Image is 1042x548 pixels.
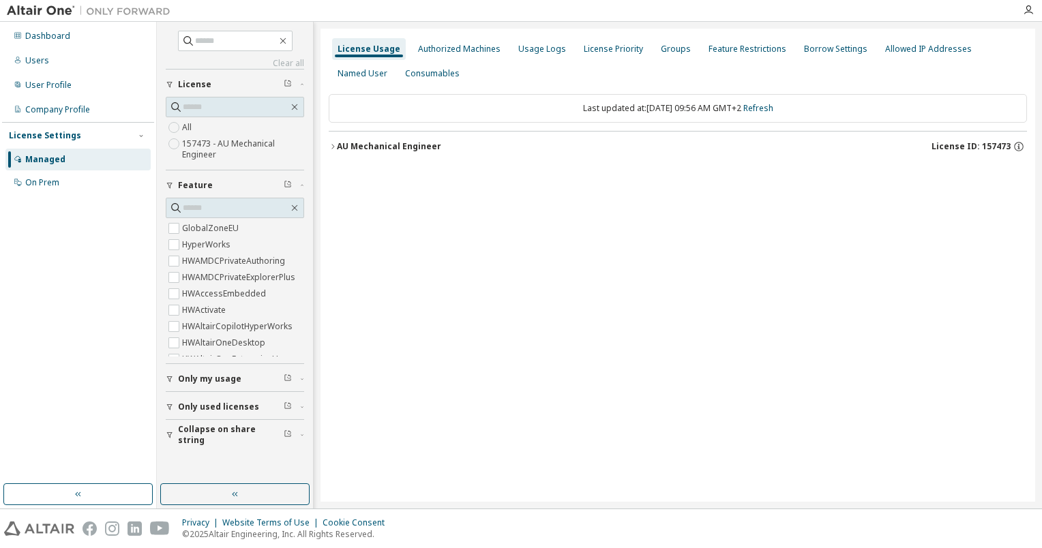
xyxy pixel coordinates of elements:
span: Clear filter [284,180,292,191]
div: Managed [25,154,65,165]
div: Named User [338,68,387,79]
button: License [166,70,304,100]
div: Usage Logs [518,44,566,55]
span: Only used licenses [178,401,259,412]
div: Last updated at: [DATE] 09:56 AM GMT+2 [329,94,1027,123]
div: User Profile [25,80,72,91]
div: Privacy [182,517,222,528]
span: Feature [178,180,213,191]
img: facebook.svg [83,521,97,536]
img: altair_logo.svg [4,521,74,536]
span: Clear filter [284,401,292,412]
div: Borrow Settings [804,44,867,55]
label: HWAltairOneEnterpriseUser [182,351,294,367]
span: Only my usage [178,374,241,384]
div: Authorized Machines [418,44,501,55]
button: AU Mechanical EngineerLicense ID: 157473 [329,132,1027,162]
label: HWAMDCPrivateExplorerPlus [182,269,298,286]
img: youtube.svg [150,521,170,536]
label: HWAccessEmbedded [182,286,269,302]
label: HWAltairOneDesktop [182,335,268,351]
div: Cookie Consent [323,517,393,528]
span: Clear filter [284,374,292,384]
div: Groups [661,44,691,55]
div: Dashboard [25,31,70,42]
img: Altair One [7,4,177,18]
span: Collapse on share string [178,424,284,446]
a: Refresh [743,102,773,114]
div: License Priority [584,44,643,55]
div: Consumables [405,68,460,79]
div: Allowed IP Addresses [885,44,972,55]
label: All [182,119,194,136]
button: Collapse on share string [166,420,304,450]
button: Only my usage [166,364,304,394]
button: Feature [166,170,304,200]
label: GlobalZoneEU [182,220,241,237]
div: License Settings [9,130,81,141]
img: linkedin.svg [128,521,142,536]
label: HWActivate [182,302,228,318]
a: Clear all [166,58,304,69]
label: HWAltairCopilotHyperWorks [182,318,295,335]
button: Only used licenses [166,392,304,422]
span: License ID: 157473 [932,141,1011,152]
label: HyperWorks [182,237,233,253]
img: instagram.svg [105,521,119,536]
div: License Usage [338,44,400,55]
div: AU Mechanical Engineer [337,141,441,152]
div: On Prem [25,177,59,188]
p: © 2025 Altair Engineering, Inc. All Rights Reserved. [182,528,393,540]
span: Clear filter [284,79,292,90]
label: 157473 - AU Mechanical Engineer [182,136,304,163]
div: Company Profile [25,104,90,115]
span: License [178,79,211,90]
span: Clear filter [284,429,292,440]
div: Users [25,55,49,66]
label: HWAMDCPrivateAuthoring [182,253,288,269]
div: Website Terms of Use [222,517,323,528]
div: Feature Restrictions [709,44,786,55]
